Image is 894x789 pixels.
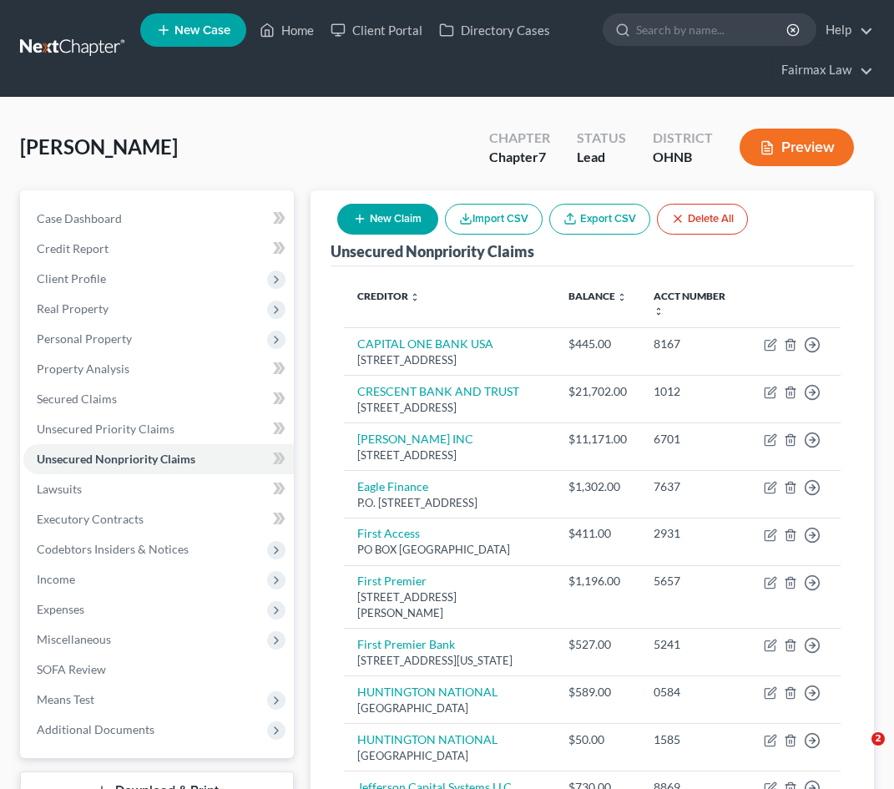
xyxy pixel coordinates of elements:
i: unfold_more [617,292,627,302]
a: Fairmax Law [773,55,873,85]
div: $1,196.00 [568,573,627,589]
i: unfold_more [410,292,420,302]
div: $1,302.00 [568,478,627,495]
div: 0584 [654,684,737,700]
a: HUNTINGTON NATIONAL [357,685,498,699]
span: Personal Property [37,331,132,346]
input: Search by name... [636,14,789,45]
span: Real Property [37,301,109,316]
a: Acct Number unfold_more [654,290,725,316]
span: Client Profile [37,271,106,286]
a: Client Portal [322,15,431,45]
span: Unsecured Priority Claims [37,422,174,436]
a: Home [251,15,322,45]
button: New Claim [337,204,438,235]
span: 7 [538,149,546,164]
span: New Case [174,24,230,37]
span: Expenses [37,602,84,616]
a: Case Dashboard [23,204,294,234]
iframe: Intercom live chat [837,732,877,772]
a: First Access [357,526,420,540]
button: Import CSV [445,204,543,235]
a: CRESCENT BANK AND TRUST [357,384,519,398]
span: [PERSON_NAME] [20,134,178,159]
div: [STREET_ADDRESS][PERSON_NAME] [357,589,543,620]
div: [STREET_ADDRESS] [357,400,543,416]
a: Creditor unfold_more [357,290,420,302]
div: $21,702.00 [568,383,627,400]
a: Export CSV [549,204,650,235]
span: Case Dashboard [37,211,122,225]
i: unfold_more [654,306,664,316]
div: 8167 [654,336,737,352]
div: Status [577,129,626,148]
div: PO BOX [GEOGRAPHIC_DATA] [357,542,543,558]
span: Executory Contracts [37,512,144,526]
div: P.O. [STREET_ADDRESS] [357,495,543,511]
button: Preview [740,129,854,166]
div: $445.00 [568,336,627,352]
div: [STREET_ADDRESS] [357,448,543,463]
div: Unsecured Nonpriority Claims [331,241,534,261]
button: Delete All [657,204,748,235]
span: Secured Claims [37,392,117,406]
a: Unsecured Priority Claims [23,414,294,444]
span: Income [37,572,75,586]
span: Lawsuits [37,482,82,496]
span: 2 [871,732,885,746]
a: Help [817,15,873,45]
span: Means Test [37,692,94,706]
div: [GEOGRAPHIC_DATA] [357,748,543,764]
div: OHNB [653,148,713,167]
div: $411.00 [568,525,627,542]
a: Balance unfold_more [568,290,627,302]
span: Credit Report [37,241,109,255]
a: Unsecured Nonpriority Claims [23,444,294,474]
div: $11,171.00 [568,431,627,448]
div: $50.00 [568,731,627,748]
div: 5657 [654,573,737,589]
a: Lawsuits [23,474,294,504]
div: Lead [577,148,626,167]
div: $589.00 [568,684,627,700]
a: Credit Report [23,234,294,264]
a: SOFA Review [23,655,294,685]
div: 5241 [654,636,737,653]
div: 2931 [654,525,737,542]
a: HUNTINGTON NATIONAL [357,732,498,746]
a: [PERSON_NAME] INC [357,432,473,446]
div: 6701 [654,431,737,448]
div: [GEOGRAPHIC_DATA] [357,700,543,716]
span: Miscellaneous [37,632,111,646]
div: [STREET_ADDRESS][US_STATE] [357,653,543,669]
span: Additional Documents [37,722,154,736]
div: District [653,129,713,148]
a: Eagle Finance [357,479,428,493]
div: 7637 [654,478,737,495]
a: Executory Contracts [23,504,294,534]
div: $527.00 [568,636,627,653]
div: 1012 [654,383,737,400]
a: Property Analysis [23,354,294,384]
div: [STREET_ADDRESS] [357,352,543,368]
span: SOFA Review [37,662,106,676]
span: Codebtors Insiders & Notices [37,542,189,556]
div: Chapter [489,129,550,148]
a: First Premier [357,574,427,588]
div: 1585 [654,731,737,748]
a: First Premier Bank [357,637,455,651]
a: CAPITAL ONE BANK USA [357,336,493,351]
a: Secured Claims [23,384,294,414]
span: Property Analysis [37,362,129,376]
span: Unsecured Nonpriority Claims [37,452,195,466]
div: Chapter [489,148,550,167]
a: Directory Cases [431,15,558,45]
